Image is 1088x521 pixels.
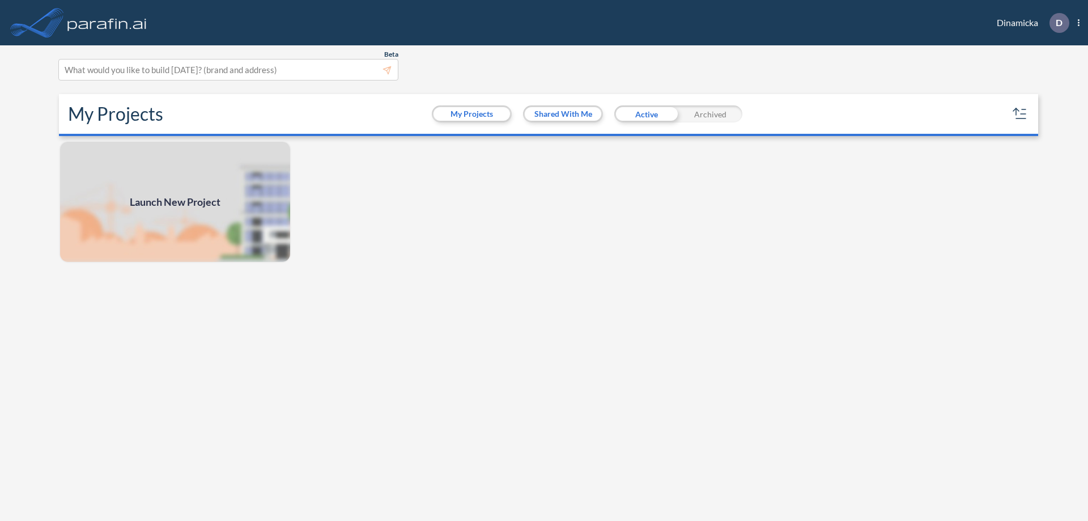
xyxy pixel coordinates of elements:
[614,105,678,122] div: Active
[678,105,742,122] div: Archived
[1056,18,1062,28] p: D
[525,107,601,121] button: Shared With Me
[384,50,398,59] span: Beta
[59,141,291,263] a: Launch New Project
[130,194,220,210] span: Launch New Project
[65,11,149,34] img: logo
[433,107,510,121] button: My Projects
[59,141,291,263] img: add
[68,103,163,125] h2: My Projects
[1011,105,1029,123] button: sort
[980,13,1079,33] div: Dinamicka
